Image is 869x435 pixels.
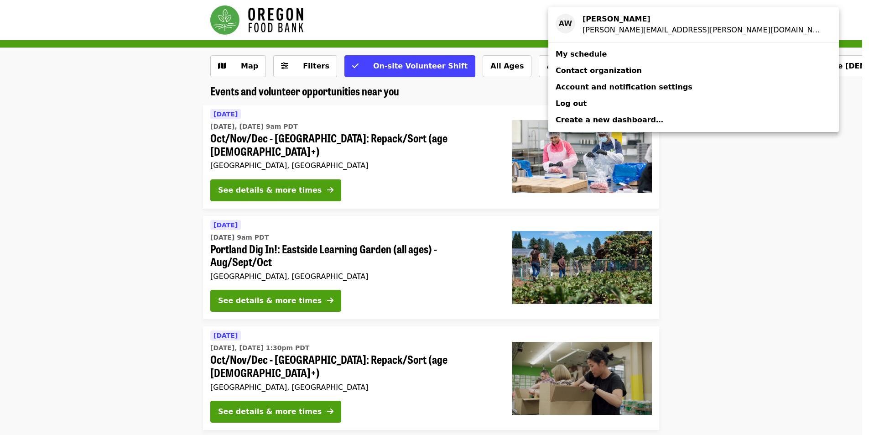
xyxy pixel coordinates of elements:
a: My schedule [548,46,839,63]
a: Contact organization [548,63,839,79]
a: Log out [548,95,839,112]
span: My schedule [556,50,607,58]
span: Contact organization [556,66,642,75]
strong: [PERSON_NAME] [583,15,650,23]
a: Create a new dashboard… [548,112,839,128]
a: AW[PERSON_NAME][PERSON_NAME][EMAIL_ADDRESS][PERSON_NAME][DOMAIN_NAME] [548,11,839,38]
a: Account and notification settings [548,79,839,95]
div: AW [556,14,575,33]
div: audrey.williams@northwest-bank.com [583,25,824,36]
span: Account and notification settings [556,83,692,91]
span: Log out [556,99,587,108]
div: Audrey Williams [583,14,824,25]
span: Create a new dashboard… [556,115,663,124]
